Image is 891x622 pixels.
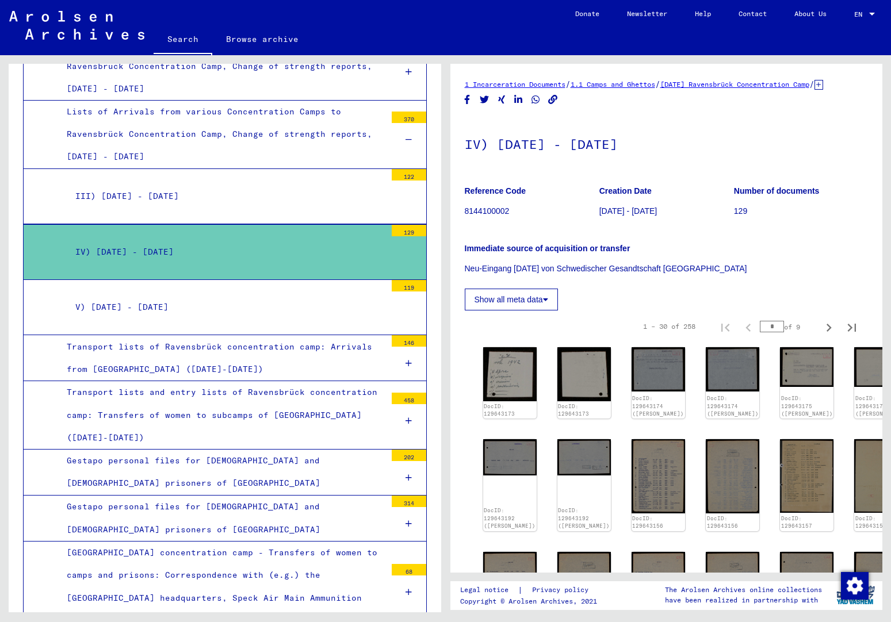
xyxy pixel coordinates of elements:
[734,205,868,217] p: 129
[780,552,833,596] img: 001.jpg
[58,496,386,540] div: Gestapo personal files for [DEMOGRAPHIC_DATA] and [DEMOGRAPHIC_DATA] prisoners of [GEOGRAPHIC_DATA]
[483,347,537,401] img: 001.jpg
[706,439,759,513] img: 002.jpg
[840,315,863,338] button: Last page
[854,10,862,18] mat-select-trigger: EN
[643,321,695,332] div: 1 – 30 of 258
[479,93,491,107] button: Share on Twitter
[465,263,869,275] p: Neu-Eingang [DATE] von Schwedischer Gesandtschaft [GEOGRAPHIC_DATA]
[840,571,868,599] div: Zustimmung ändern
[660,80,809,89] a: [DATE] Ravensbrück Concentration Camp
[558,507,610,529] a: DocID: 129643192 ([PERSON_NAME])
[9,11,144,40] img: Arolsen_neg.svg
[460,584,602,596] div: |
[855,515,886,529] a: DocID: 129643157
[392,450,426,461] div: 202
[465,118,869,168] h1: IV) [DATE] - [DATE]
[707,395,759,417] a: DocID: 129643174 ([PERSON_NAME])
[817,315,840,338] button: Next page
[392,564,426,575] div: 68
[154,25,212,55] a: Search
[632,515,663,529] a: DocID: 129643156
[655,79,660,89] span: /
[58,336,386,381] div: Transport lists of Ravensbrück concentration camp: Arrivals from [GEOGRAPHIC_DATA] ([DATE]-[DATE])
[67,296,386,318] div: V) [DATE] - [DATE]
[781,395,833,417] a: DocID: 129643175 ([PERSON_NAME])
[834,581,877,609] img: yv_logo.png
[841,572,869,600] img: Zustimmung ändern
[565,79,571,89] span: /
[460,596,602,606] p: Copyright © Arolsen Archives, 2021
[632,395,684,417] a: DocID: 129643174 ([PERSON_NAME])
[484,507,536,529] a: DocID: 129643192 ([PERSON_NAME])
[809,79,814,89] span: /
[67,241,386,263] div: IV) [DATE] - [DATE]
[632,347,685,391] img: 001.jpg
[212,25,312,53] a: Browse archive
[392,225,426,236] div: 129
[392,393,426,404] div: 458
[571,80,655,89] a: 1.1 Camps and Ghettos
[530,93,542,107] button: Share on WhatsApp
[67,185,386,208] div: III) [DATE] - [DATE]
[599,186,652,195] b: Creation Date
[523,584,602,596] a: Privacy policy
[665,595,822,605] p: have been realized in partnership with
[465,289,558,310] button: Show all meta data
[714,315,737,338] button: First page
[483,439,537,475] img: 001.jpg
[465,244,630,253] b: Immediate source of acquisition or transfer
[557,347,611,401] img: 002.jpg
[760,321,817,332] div: of 9
[599,205,733,217] p: [DATE] - [DATE]
[547,93,559,107] button: Copy link
[513,93,525,107] button: Share on LinkedIn
[461,93,473,107] button: Share on Facebook
[392,496,426,507] div: 314
[392,335,426,347] div: 146
[496,93,508,107] button: Share on Xing
[780,439,833,513] img: 001.jpg
[707,515,738,529] a: DocID: 129643156
[737,315,760,338] button: Previous page
[484,403,515,417] a: DocID: 129643173
[465,205,599,217] p: 8144100002
[558,403,589,417] a: DocID: 129643173
[465,80,565,89] a: 1 Incarceration Documents
[632,439,685,513] img: 001.jpg
[58,101,386,168] div: Lists of Arrivals from various Concentration Camps to Ravensbrück Concentration Camp, Change of s...
[392,169,426,181] div: 122
[465,186,526,195] b: Reference Code
[706,347,759,391] img: 002.jpg
[781,515,812,529] a: DocID: 129643157
[58,32,386,100] div: Lists of Arrivals from various Concentration Camps to Ravensbrück Concentration Camp, Change of s...
[780,347,833,386] img: 001.jpg
[734,186,820,195] b: Number of documents
[392,112,426,123] div: 370
[58,450,386,494] div: Gestapo personal files for [DEMOGRAPHIC_DATA] and [DEMOGRAPHIC_DATA] prisoners of [GEOGRAPHIC_DATA]
[665,585,822,595] p: The Arolsen Archives online collections
[392,280,426,291] div: 119
[58,381,386,449] div: Transport lists and entry lists of Ravensbrück concentration camp: Transfers of women to subcamps...
[557,439,611,475] img: 002.jpg
[460,584,518,596] a: Legal notice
